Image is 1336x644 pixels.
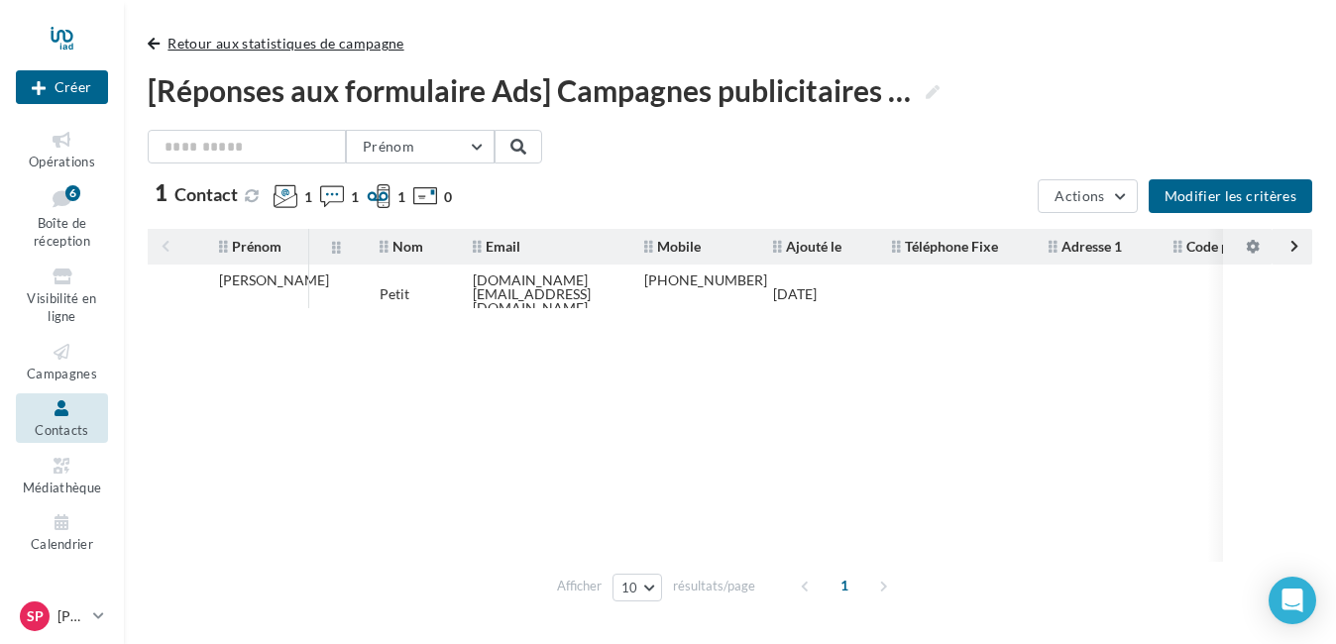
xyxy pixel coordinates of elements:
[27,366,97,381] span: Campagnes
[829,570,860,601] span: 1
[16,262,108,329] a: Visibilité en ligne
[892,238,998,255] span: Téléphone Fixe
[397,187,405,207] span: 1
[16,393,108,442] a: Contacts
[16,451,108,499] a: Médiathèque
[557,577,602,595] span: Afficher
[65,185,80,201] div: 6
[473,238,520,255] span: Email
[35,422,89,438] span: Contacts
[1038,179,1137,213] button: Actions
[1049,238,1122,255] span: Adresse 1
[31,536,93,552] span: Calendrier
[773,238,841,255] span: Ajouté le
[380,287,409,301] div: Petit
[621,580,638,595] span: 10
[16,70,108,104] button: Créer
[644,238,701,255] span: Mobile
[473,273,612,315] div: [DOMAIN_NAME][EMAIL_ADDRESS][DOMAIN_NAME]
[155,182,167,204] span: 1
[219,238,281,255] span: Prénom
[16,337,108,385] a: Campagnes
[29,154,95,169] span: Opérations
[644,273,767,287] div: [PHONE_NUMBER]
[148,71,940,109] span: [Réponses aux formulaire Ads] Campagnes publicitaires - Estimation & Développement d'équipe
[174,183,238,205] span: Contact
[16,70,108,104] div: Nouvelle campagne
[16,125,108,173] a: Opérations
[27,290,96,325] span: Visibilité en ligne
[148,32,412,55] button: Retour aux statistiques de campagne
[304,187,312,207] span: 1
[673,577,755,595] span: résultats/page
[1173,238,1259,255] span: Code postal
[34,215,90,250] span: Boîte de réception
[57,606,85,626] p: [PERSON_NAME]
[16,507,108,556] a: Calendrier
[16,597,108,635] a: Sp [PERSON_NAME]
[16,181,108,254] a: Boîte de réception6
[1269,577,1316,624] div: Open Intercom Messenger
[363,138,414,155] span: Prénom
[773,287,817,301] div: [DATE]
[444,187,452,207] span: 0
[219,273,329,287] div: [PERSON_NAME]
[351,187,359,207] span: 1
[1149,179,1312,213] button: Modifier les critères
[346,130,495,163] button: Prénom
[1055,187,1104,204] span: Actions
[23,480,102,495] span: Médiathèque
[380,238,423,255] span: Nom
[612,574,663,601] button: 10
[27,606,44,626] span: Sp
